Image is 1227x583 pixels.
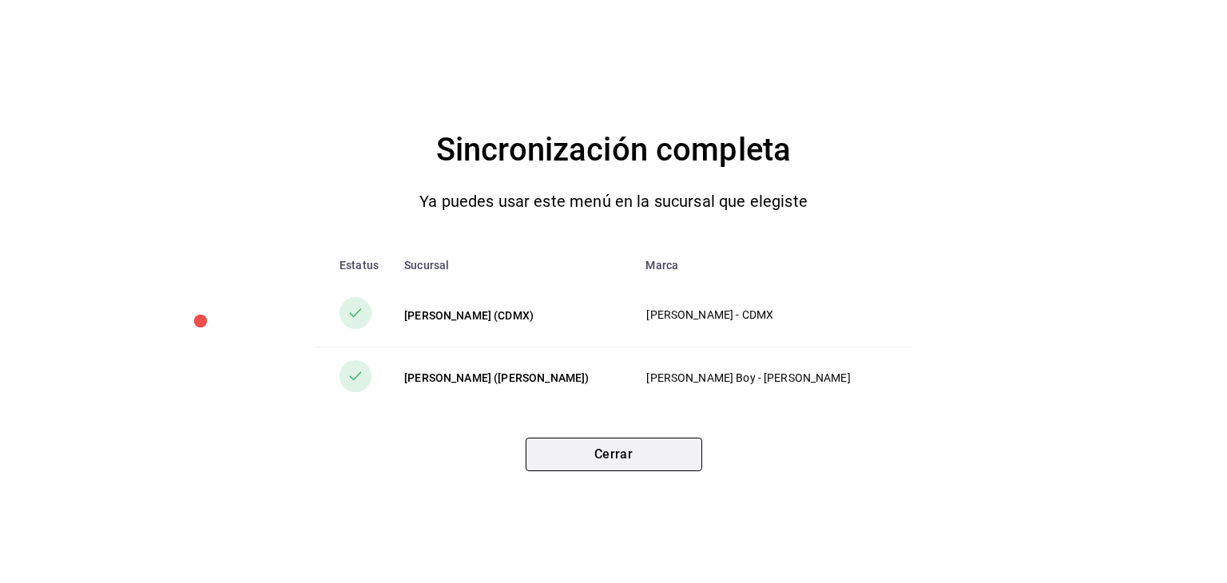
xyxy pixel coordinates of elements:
th: Sucursal [391,246,633,284]
th: Marca [633,246,913,284]
div: [PERSON_NAME] (CDMX) [404,307,620,323]
button: Cerrar [526,438,702,471]
p: [PERSON_NAME] - CDMX [646,307,887,323]
th: Estatus [314,246,391,284]
p: Ya puedes usar este menú en la sucursal que elegiste [419,188,808,214]
div: [PERSON_NAME] ([PERSON_NAME]) [404,370,620,386]
p: [PERSON_NAME] Boy - [PERSON_NAME] [646,370,887,387]
h4: Sincronización completa [436,125,791,176]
